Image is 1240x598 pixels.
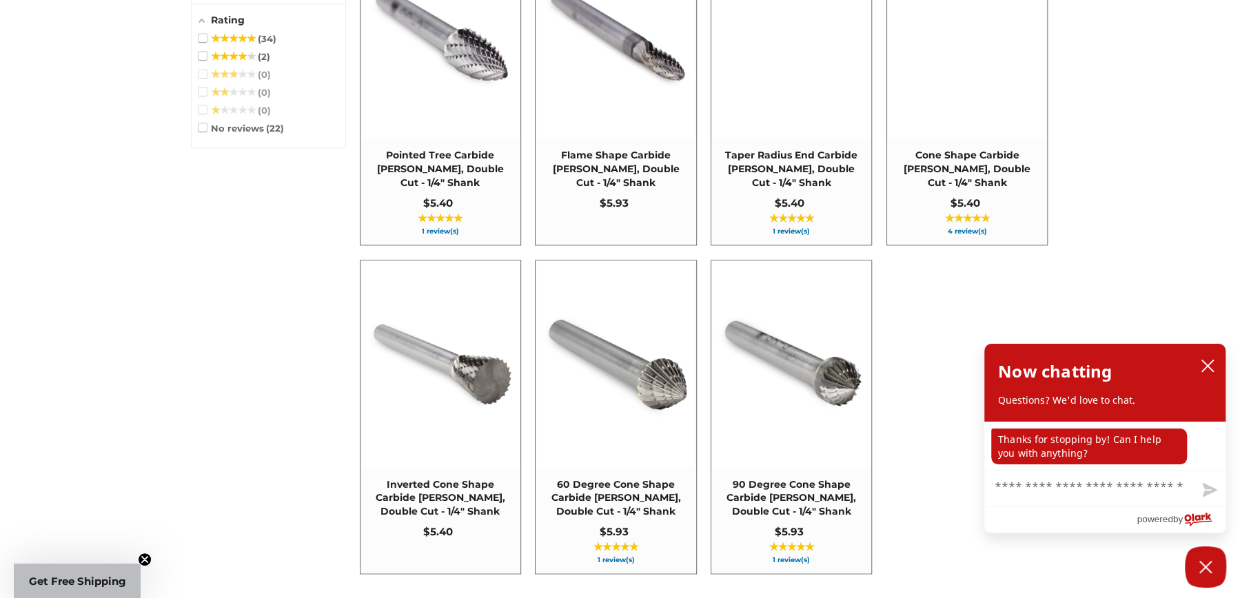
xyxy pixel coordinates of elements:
span: 60 Degree Cone Shape Carbide [PERSON_NAME], Double Cut - 1/4" Shank [542,478,689,519]
span: $5.40 [775,196,804,209]
span: ★★★★★ [211,105,256,116]
span: Pointed Tree Carbide [PERSON_NAME], Double Cut - 1/4" Shank [367,149,514,189]
span: $5.93 [600,196,629,209]
span: No reviews [199,123,285,134]
span: ★★★★★ [211,51,256,62]
span: 0 [258,105,271,116]
img: SN-3 inverted cone shape carbide burr 1/4" shank [361,285,520,443]
img: SK-3 90 degree cone shape carbide burr 1/4" shank [712,285,871,443]
span: ★★★★★ [593,542,638,553]
span: $5.40 [423,196,453,209]
h2: Now chatting [998,358,1112,385]
span: 0 [258,87,271,98]
span: 4 review(s) [894,228,1040,235]
span: ★★★★★ [211,69,256,80]
span: 1 review(s) [718,228,864,235]
span: 1 review(s) [542,557,689,564]
span: ★★★★★ [211,87,256,98]
span: $5.40 [950,196,979,209]
span: ★★★★★ [211,33,256,44]
span: 0 [258,69,271,80]
a: Powered by Olark [1137,507,1226,533]
span: ★★★★★ [944,213,989,224]
div: chat [984,422,1226,470]
span: ★★★★★ [769,213,814,224]
span: $5.40 [423,525,453,538]
span: 1 review(s) [718,557,864,564]
span: 22 [266,123,284,134]
span: Taper Radius End Carbide [PERSON_NAME], Double Cut - 1/4" Shank [718,149,864,189]
button: Close teaser [138,553,152,566]
span: 90 Degree Cone Shape Carbide [PERSON_NAME], Double Cut - 1/4" Shank [718,478,864,519]
p: Questions? We'd love to chat. [998,393,1212,407]
a: Inverted Cone Shape Carbide Burr, Double Cut - 1/4" Shank [360,260,520,574]
span: 2 [258,51,270,62]
button: close chatbox [1197,355,1219,376]
span: Flame Shape Carbide [PERSON_NAME], Double Cut - 1/4" Shank [542,149,689,189]
button: Close Chatbox [1185,546,1226,588]
span: powered [1137,511,1172,528]
img: SJ-3 60 degree cone shape carbide burr 1/4" shank [536,285,695,443]
span: ★★★★★ [418,213,463,224]
span: Inverted Cone Shape Carbide [PERSON_NAME], Double Cut - 1/4" Shank [367,478,514,519]
span: Cone Shape Carbide [PERSON_NAME], Double Cut - 1/4" Shank [894,149,1040,189]
span: 34 [258,33,276,44]
a: 60 Degree Cone Shape Carbide Burr, Double Cut - 1/4" Shank [536,260,695,574]
span: Get Free Shipping [29,575,126,588]
span: 1 review(s) [367,228,514,235]
div: olark chatbox [984,343,1226,533]
button: Send message [1191,475,1226,506]
span: $5.93 [775,525,804,538]
p: Thanks for stopping by! Can I help you with anything? [991,429,1187,464]
div: Get Free ShippingClose teaser [14,564,141,598]
a: 90 Degree Cone Shape Carbide Burr, Double Cut - 1/4" Shank [711,260,871,574]
span: $5.93 [600,525,629,538]
span: ★★★★★ [769,542,814,553]
span: by [1173,511,1183,528]
span: Rating [211,14,245,26]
